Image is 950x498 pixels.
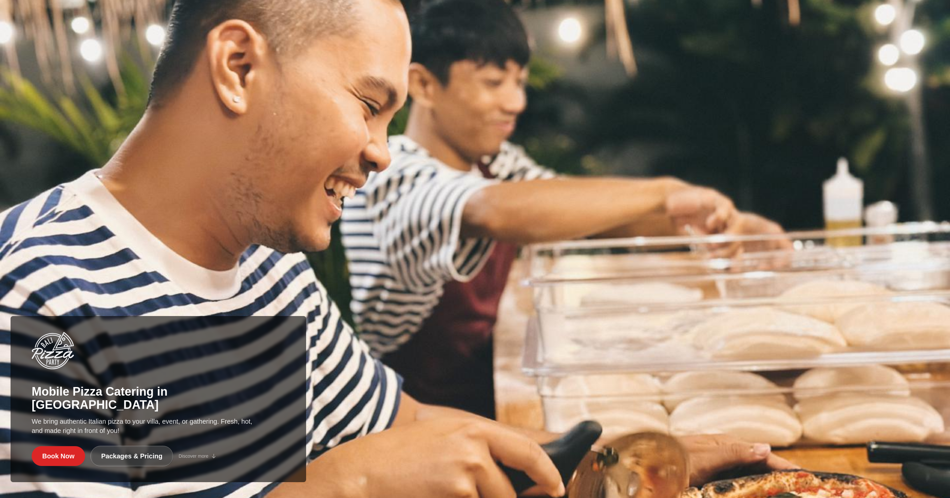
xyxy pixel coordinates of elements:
img: Bali Pizza Party Logo - Mobile Pizza Catering in Bali [32,332,74,369]
a: Packages & Pricing [90,446,174,466]
a: Book Now [32,446,85,466]
h1: Mobile Pizza Catering in [GEOGRAPHIC_DATA] [32,385,285,411]
span: Discover more [178,453,208,459]
p: We bring authentic Italian pizza to your villa, event, or gathering. Fresh, hot, and made right i... [32,417,253,435]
